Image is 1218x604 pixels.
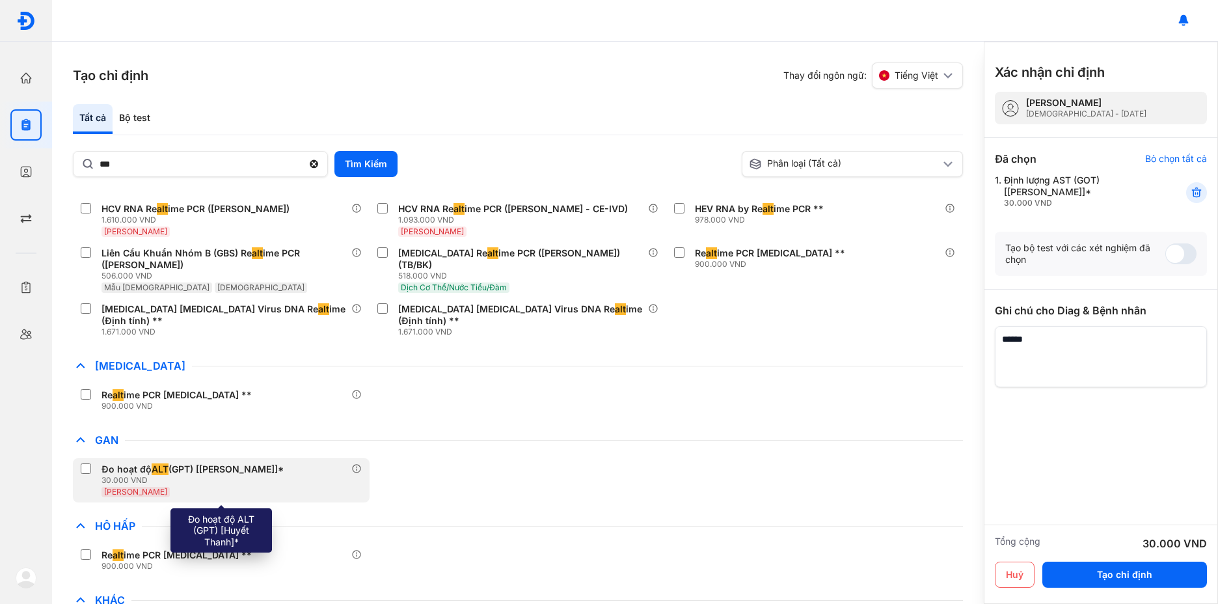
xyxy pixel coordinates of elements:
[995,562,1035,588] button: Huỷ
[73,104,113,134] div: Tất cả
[318,303,329,315] span: alt
[101,215,295,225] div: 1.610.000 VND
[16,568,36,588] img: logo
[88,359,192,372] span: [MEDICAL_DATA]
[695,259,850,269] div: 900.000 VND
[398,203,628,215] div: HCV RNA Re ime PCR ([PERSON_NAME] - CE-IVD)
[706,247,717,259] span: alt
[995,174,1154,208] div: 1.
[101,549,252,561] div: Re ime PCR [MEDICAL_DATA] **
[1026,109,1146,119] div: [DEMOGRAPHIC_DATA] - [DATE]
[695,215,829,225] div: 978.000 VND
[16,11,36,31] img: logo
[101,561,257,571] div: 900.000 VND
[401,226,464,236] span: [PERSON_NAME]
[398,271,648,281] div: 518.000 VND
[1004,174,1154,208] div: Định lượng AST (GOT) [[PERSON_NAME]]*
[398,327,648,337] div: 1.671.000 VND
[104,282,210,292] span: Mẫu [DEMOGRAPHIC_DATA]
[113,389,124,401] span: alt
[217,282,304,292] span: [DEMOGRAPHIC_DATA]
[104,226,167,236] span: [PERSON_NAME]
[334,151,398,177] button: Tìm Kiếm
[398,247,643,271] div: [MEDICAL_DATA] Re ime PCR ([PERSON_NAME]) (TB/BK)
[398,215,633,225] div: 1.093.000 VND
[1004,198,1154,208] div: 30.000 VND
[695,203,824,215] div: HEV RNA by Re ime PCR **
[1026,97,1146,109] div: [PERSON_NAME]
[995,536,1040,551] div: Tổng cộng
[113,104,157,134] div: Bộ test
[487,247,498,259] span: alt
[113,549,124,561] span: alt
[695,247,845,259] div: Re ime PCR [MEDICAL_DATA] **
[783,62,963,89] div: Thay đổi ngôn ngữ:
[101,327,351,337] div: 1.671.000 VND
[398,303,643,327] div: [MEDICAL_DATA] [MEDICAL_DATA] Virus DNA Re ime (Định tính) **
[73,66,148,85] h3: Tạo chỉ định
[101,401,257,411] div: 900.000 VND
[453,203,465,215] span: alt
[101,463,284,475] div: Đo hoạt độ (GPT) [[PERSON_NAME]]*
[101,303,346,327] div: [MEDICAL_DATA] [MEDICAL_DATA] Virus DNA Re ime (Định tính) **
[101,247,346,271] div: Liên Cầu Khuẩn Nhóm B (GBS) Re ime PCR ([PERSON_NAME])
[88,433,125,446] span: Gan
[995,303,1207,318] div: Ghi chú cho Diag & Bệnh nhân
[895,70,938,81] span: Tiếng Việt
[1143,536,1207,551] div: 30.000 VND
[157,203,168,215] span: alt
[749,158,940,171] div: Phân loại (Tất cả)
[152,463,169,475] span: ALT
[252,247,263,259] span: alt
[101,203,290,215] div: HCV RNA Re ime PCR ([PERSON_NAME])
[101,271,351,281] div: 506.000 VND
[101,475,289,486] div: 30.000 VND
[763,203,774,215] span: alt
[995,151,1036,167] div: Đã chọn
[1042,562,1207,588] button: Tạo chỉ định
[88,519,142,532] span: Hô Hấp
[101,389,252,401] div: Re ime PCR [MEDICAL_DATA] **
[615,303,626,315] span: alt
[401,282,507,292] span: Dịch Cơ Thể/Nước Tiểu/Đàm
[1005,242,1165,266] div: Tạo bộ test với các xét nghiệm đã chọn
[995,63,1105,81] h3: Xác nhận chỉ định
[1145,153,1207,165] div: Bỏ chọn tất cả
[104,487,167,497] span: [PERSON_NAME]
